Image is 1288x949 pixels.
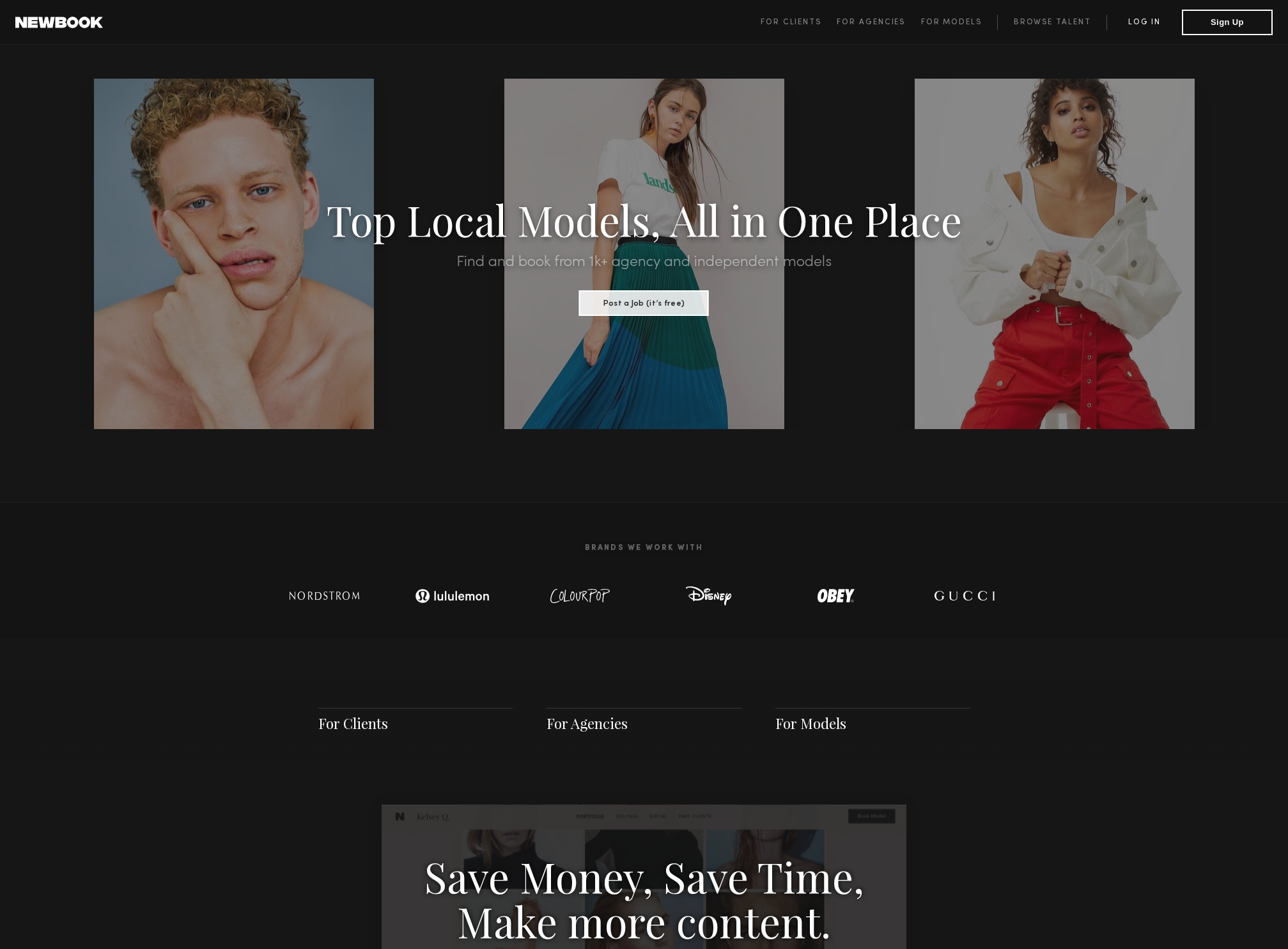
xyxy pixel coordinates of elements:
[837,19,905,26] span: For Agencies
[922,583,1005,609] img: logo-gucci.svg
[1106,15,1182,30] a: Log in
[921,19,982,26] span: For Models
[795,583,878,609] img: logo-obey.svg
[261,528,1028,568] h2: Brands We Work With
[837,15,920,30] a: For Agencies
[424,853,865,943] h3: Save Money, Save Time, Make more content.
[761,15,837,30] a: For Clients
[761,19,821,26] span: For Clients
[579,290,709,316] button: Post a Job (it’s free)
[547,714,628,733] a: For Agencies
[997,15,1106,30] a: Browse Talent
[667,583,750,609] img: logo-disney.svg
[539,583,622,609] img: logo-colour-pop.svg
[1182,10,1273,35] button: Sign Up
[318,714,388,733] a: For Clients
[408,583,497,609] img: logo-lulu.svg
[97,255,1191,270] h2: Find and book from 1k+ agency and independent models
[775,714,846,733] a: For Models
[579,295,709,309] a: Post a Job (it’s free)
[97,200,1191,239] h1: Top Local Models, All in One Place
[280,583,369,609] img: logo-nordstrom.svg
[921,15,998,30] a: For Models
